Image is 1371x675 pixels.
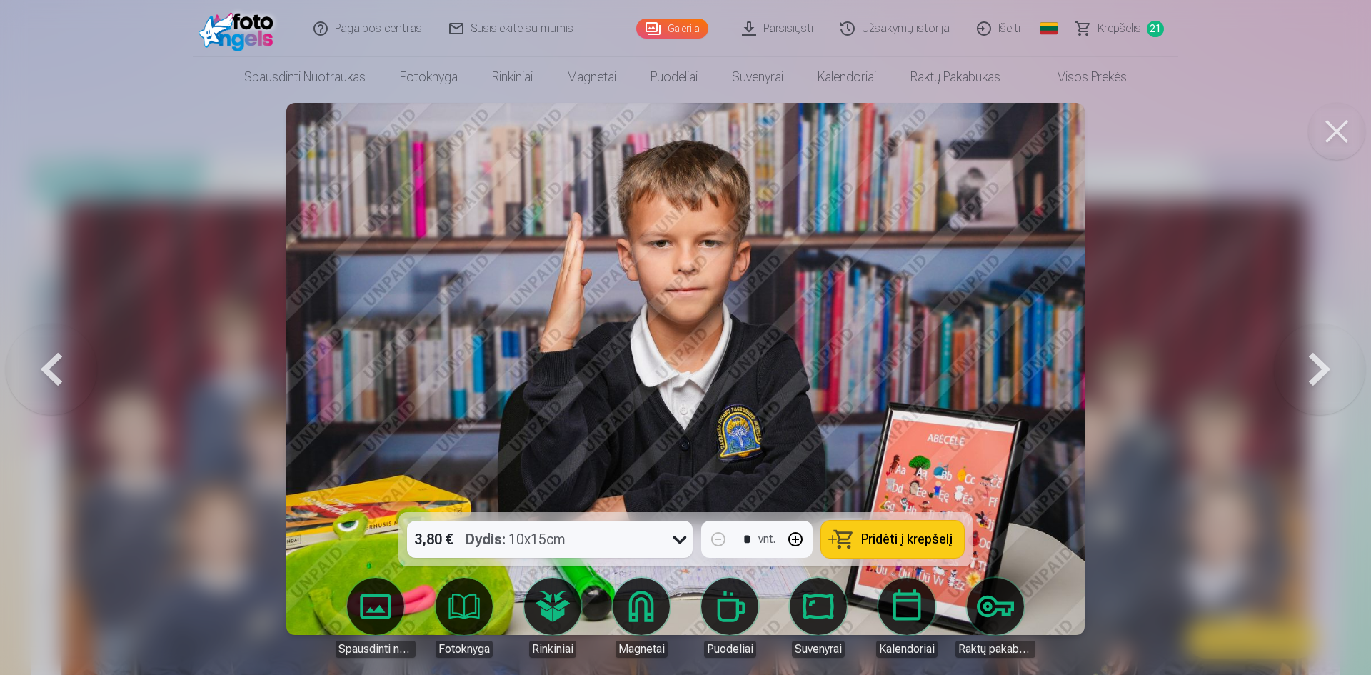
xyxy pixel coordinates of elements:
span: Krepšelis [1098,20,1141,37]
a: Kalendoriai [867,578,947,658]
a: Fotoknyga [383,57,475,97]
div: Raktų pakabukas [955,641,1035,658]
button: Pridėti į krepšelį [821,521,964,558]
div: 3,80 € [407,521,460,558]
a: Visos prekės [1018,57,1144,97]
div: Rinkiniai [529,641,576,658]
a: Galerija [636,19,708,39]
a: Rinkiniai [475,57,550,97]
a: Puodeliai [633,57,715,97]
strong: Dydis : [466,529,506,549]
div: Spausdinti nuotraukas [336,641,416,658]
a: Puodeliai [690,578,770,658]
a: Spausdinti nuotraukas [336,578,416,658]
a: Raktų pakabukas [955,578,1035,658]
a: Rinkiniai [513,578,593,658]
a: Raktų pakabukas [893,57,1018,97]
div: Kalendoriai [876,641,938,658]
div: Suvenyrai [792,641,845,658]
a: Fotoknyga [424,578,504,658]
a: Magnetai [550,57,633,97]
a: Kalendoriai [800,57,893,97]
div: Fotoknyga [436,641,493,658]
div: Magnetai [616,641,668,658]
a: Suvenyrai [715,57,800,97]
img: /fa2 [199,6,281,51]
div: 10x15cm [466,521,566,558]
div: vnt. [758,531,775,548]
div: Puodeliai [704,641,756,658]
span: 21 [1147,21,1164,37]
a: Suvenyrai [778,578,858,658]
a: Magnetai [601,578,681,658]
a: Spausdinti nuotraukas [227,57,383,97]
span: Pridėti į krepšelį [861,533,953,546]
